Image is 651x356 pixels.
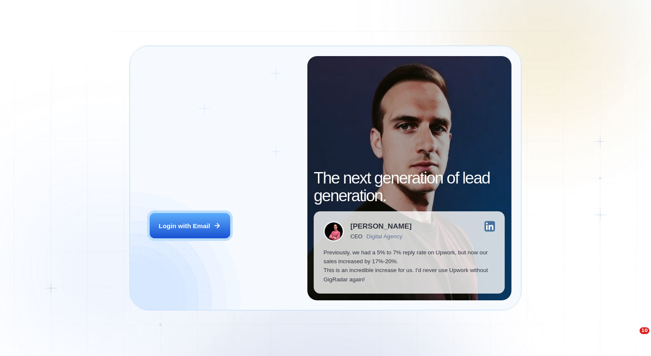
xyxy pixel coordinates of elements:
[159,221,210,230] div: Login with Email
[150,213,230,238] button: Login with Email
[314,169,505,205] h2: The next generation of lead generation.
[366,233,402,240] div: Digital Agency
[350,233,362,240] div: CEO
[350,223,412,230] div: [PERSON_NAME]
[323,248,495,284] p: Previously, we had a 5% to 7% reply rate on Upwork, but now our sales increased by 17%-20%. This ...
[622,327,643,348] iframe: Intercom live chat
[640,327,649,334] span: 10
